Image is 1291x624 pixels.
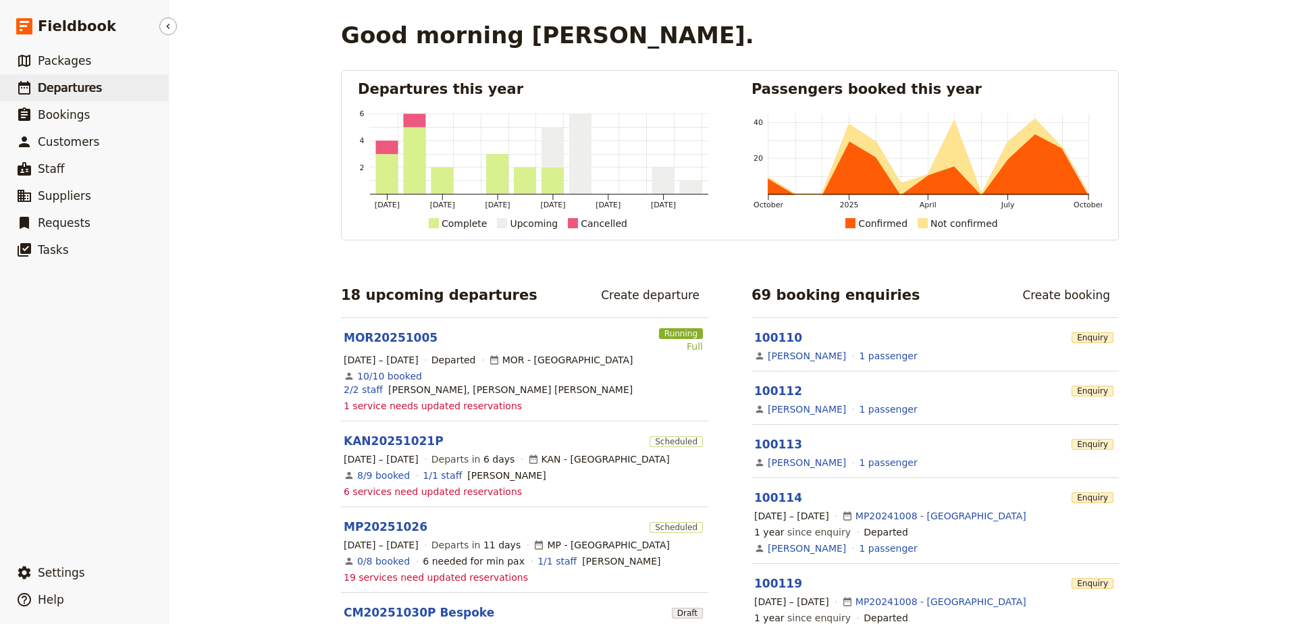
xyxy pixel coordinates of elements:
span: 6 days [483,454,515,465]
span: Enquiry [1072,492,1113,503]
span: [DATE] – [DATE] [754,595,829,608]
a: MP20241008 - [GEOGRAPHIC_DATA] [855,595,1026,608]
span: 1 year [754,527,785,538]
tspan: 40 [754,118,763,127]
a: View the bookings for this departure [357,554,410,568]
span: 19 services need updated reservations [344,571,528,584]
span: Settings [38,566,85,579]
a: Create booking [1013,284,1119,307]
div: MP - [GEOGRAPHIC_DATA] [533,538,670,552]
span: 11 days [483,540,521,550]
tspan: [DATE] [651,201,676,209]
div: Upcoming [510,215,558,232]
tspan: October [754,201,783,209]
span: Scheduled [650,522,703,533]
a: View the passengers for this booking [860,542,918,555]
span: Scheduled [650,436,703,447]
a: 1/1 staff [423,469,462,482]
div: Departed [864,525,908,539]
span: Packages [38,54,91,68]
span: Tasks [38,243,69,257]
tspan: April [920,201,937,209]
a: [PERSON_NAME] [768,349,846,363]
div: 6 needed for min pax [423,554,525,568]
span: [DATE] – [DATE] [344,353,419,367]
a: View the passengers for this booking [860,456,918,469]
tspan: 2 [360,163,365,172]
a: 100110 [754,331,802,344]
h2: 18 upcoming departures [341,285,537,305]
a: 2/2 staff [344,383,383,396]
a: MP20251026 [344,519,427,535]
a: 100112 [754,384,802,398]
tspan: [DATE] [485,201,510,209]
a: [PERSON_NAME] [768,456,846,469]
a: 100119 [754,577,802,590]
span: 1 service needs updated reservations [344,399,522,413]
span: Melinda Russell [582,554,660,568]
span: Enquiry [1072,332,1113,343]
a: CM20251030P Bespoke [344,604,494,621]
span: Suppliers [38,189,91,203]
span: [DATE] – [DATE] [754,509,829,523]
span: [DATE] – [DATE] [344,452,419,466]
span: Requests [38,216,90,230]
span: Help [38,593,64,606]
h2: Departures this year [358,79,708,99]
tspan: 6 [360,109,365,118]
span: since enquiry [754,525,851,539]
h2: 69 booking enquiries [752,285,920,305]
a: 100113 [754,438,802,451]
tspan: 20 [754,154,763,163]
a: Create departure [592,284,708,307]
span: Departures [38,81,102,95]
span: Running [659,328,703,339]
div: KAN - [GEOGRAPHIC_DATA] [528,452,670,466]
span: Draft [672,608,703,619]
div: MOR - [GEOGRAPHIC_DATA] [489,353,633,367]
div: Full [659,340,703,353]
span: Heather McNeice, Frith Hudson Graham [388,383,633,396]
div: Not confirmed [930,215,998,232]
a: MP20241008 - [GEOGRAPHIC_DATA] [855,509,1026,523]
span: Departs in [431,538,521,552]
div: Confirmed [858,215,907,232]
span: Enquiry [1072,439,1113,450]
span: Customers [38,135,99,149]
div: Complete [442,215,487,232]
span: Departs in [431,452,515,466]
a: 1/1 staff [537,554,577,568]
span: Staff [38,162,65,176]
h2: Passengers booked this year [752,79,1102,99]
a: View the passengers for this booking [860,402,918,416]
button: Hide menu [159,18,177,35]
a: MOR20251005 [344,330,438,346]
a: [PERSON_NAME] [768,542,846,555]
tspan: 2025 [839,201,858,209]
div: Departed [431,353,476,367]
a: View the passengers for this booking [860,349,918,363]
tspan: October [1074,201,1103,209]
span: Bookings [38,108,90,122]
tspan: 4 [360,136,365,145]
span: Enquiry [1072,386,1113,396]
tspan: [DATE] [596,201,621,209]
tspan: July [1001,201,1015,209]
tspan: [DATE] [540,201,565,209]
span: Suzanne James [467,469,546,482]
span: Fieldbook [38,16,116,36]
a: View the bookings for this departure [357,369,422,383]
span: 1 year [754,613,785,623]
tspan: [DATE] [375,201,400,209]
div: Cancelled [581,215,627,232]
a: View the bookings for this departure [357,469,410,482]
span: [DATE] – [DATE] [344,538,419,552]
h1: Good morning [PERSON_NAME]. [341,22,754,49]
a: 100114 [754,491,802,504]
a: KAN20251021P [344,433,444,449]
tspan: [DATE] [430,201,455,209]
a: [PERSON_NAME] [768,402,846,416]
span: 6 services need updated reservations [344,485,522,498]
span: Enquiry [1072,578,1113,589]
